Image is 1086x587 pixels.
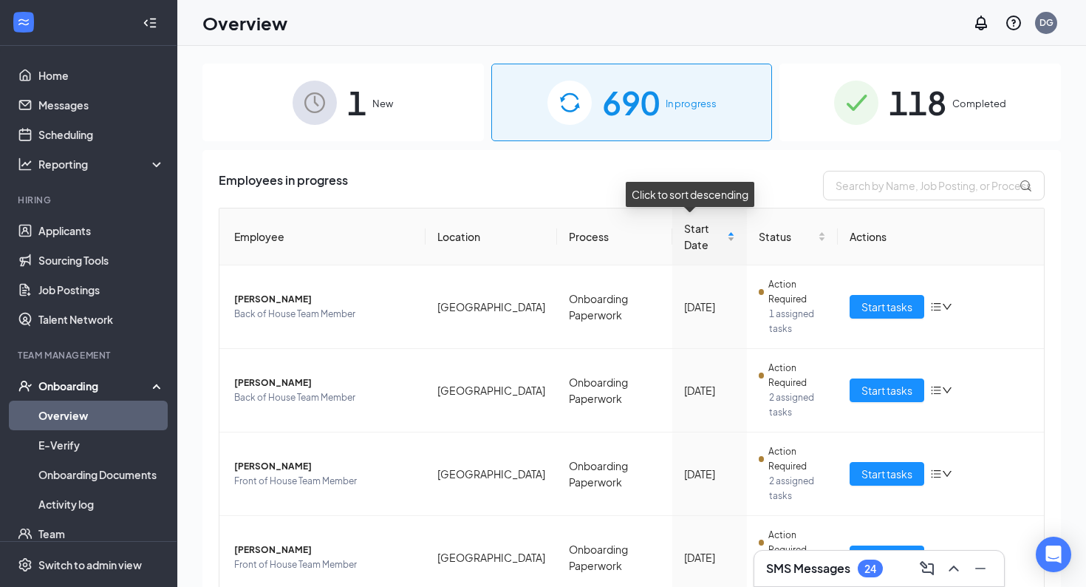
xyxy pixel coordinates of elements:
a: Sourcing Tools [38,245,165,275]
span: [PERSON_NAME] [234,376,414,390]
svg: ComposeMessage [918,560,936,577]
span: [PERSON_NAME] [234,543,414,557]
span: 2 assigned tasks [769,474,826,503]
span: Start tasks [861,382,912,398]
input: Search by Name, Job Posting, or Process [823,171,1045,200]
td: Onboarding Paperwork [557,349,672,432]
svg: Analysis [18,157,33,172]
button: Minimize [969,557,992,580]
span: bars [930,301,942,313]
div: Reporting [38,157,165,172]
div: Switch to admin view [38,557,142,572]
span: Back of House Team Member [234,307,414,322]
span: 1 assigned tasks [769,307,826,336]
button: ChevronUp [942,557,966,580]
button: Start tasks [850,462,924,486]
span: down [942,302,952,312]
th: Employee [219,208,426,265]
span: Front of House Team Member [234,557,414,572]
a: Overview [38,401,165,430]
svg: QuestionInfo [1005,14,1022,32]
a: Messages [38,90,165,120]
a: Team [38,519,165,549]
span: Back of House Team Member [234,390,414,405]
span: Start tasks [861,466,912,482]
div: Open Intercom Messenger [1036,537,1071,572]
svg: Collapse [143,16,157,30]
td: [GEOGRAPHIC_DATA] [426,265,557,349]
span: Start tasks [861,549,912,566]
span: Action Required [768,277,826,307]
div: Onboarding [38,379,152,393]
div: DG [1039,16,1053,29]
h3: SMS Messages [766,560,850,577]
span: [PERSON_NAME] [234,292,414,307]
td: [GEOGRAPHIC_DATA] [426,432,557,516]
a: Job Postings [38,275,165,305]
span: Start tasks [861,299,912,315]
span: Action Required [768,361,826,390]
span: Status [759,228,815,245]
span: Employees in progress [219,171,348,200]
div: [DATE] [684,549,736,566]
h1: Overview [202,10,287,35]
a: Home [38,61,165,90]
span: bars [930,468,942,480]
span: Action Required [768,528,826,557]
svg: UserCheck [18,379,33,393]
span: New [372,96,393,111]
button: Start tasks [850,295,924,319]
div: 24 [864,563,876,575]
button: Start tasks [850,379,924,402]
td: [GEOGRAPHIC_DATA] [426,349,557,432]
a: Activity log [38,489,165,519]
span: down [942,385,952,396]
span: Completed [952,96,1006,111]
td: Onboarding Paperwork [557,265,672,349]
a: E-Verify [38,430,165,460]
a: Talent Network [38,305,165,334]
span: 118 [889,77,946,128]
span: [PERSON_NAME] [234,459,414,474]
th: Process [557,208,672,265]
button: Start tasks [850,546,924,569]
div: Click to sort descending [626,182,754,207]
a: Applicants [38,216,165,245]
svg: Settings [18,557,33,572]
a: Onboarding Documents [38,460,165,489]
div: Team Management [18,349,162,362]
th: Actions [838,208,1044,265]
td: Onboarding Paperwork [557,432,672,516]
button: ComposeMessage [915,557,939,580]
span: In progress [666,96,717,111]
div: [DATE] [684,382,736,398]
div: Hiring [18,194,162,206]
svg: WorkstreamLogo [16,15,31,30]
span: bars [930,384,942,396]
span: 1 [347,77,366,128]
a: Scheduling [38,120,165,149]
svg: Notifications [972,14,990,32]
span: 2 assigned tasks [769,390,826,420]
div: [DATE] [684,299,736,315]
svg: ChevronUp [945,560,963,577]
th: Status [747,208,838,265]
span: down [942,469,952,479]
span: Front of House Team Member [234,474,414,489]
th: Location [426,208,557,265]
div: [DATE] [684,466,736,482]
span: Action Required [768,444,826,474]
span: Start Date [684,220,725,253]
svg: Minimize [971,560,989,577]
span: 690 [602,77,660,128]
